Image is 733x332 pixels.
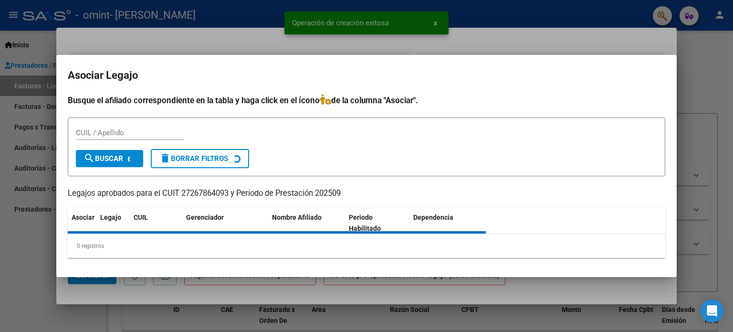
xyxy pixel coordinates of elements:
[159,152,171,164] mat-icon: delete
[68,66,665,85] h2: Asociar Legajo
[186,214,224,221] span: Gerenciador
[345,207,409,239] datatable-header-cell: Periodo Habilitado
[134,214,148,221] span: CUIL
[68,188,665,200] p: Legajos aprobados para el CUIT 27267864093 y Período de Prestación 202509
[349,214,381,232] span: Periodo Habilitado
[409,207,486,239] datatable-header-cell: Dependencia
[100,214,121,221] span: Legajo
[272,214,322,221] span: Nombre Afiliado
[72,214,94,221] span: Asociar
[68,207,96,239] datatable-header-cell: Asociar
[268,207,345,239] datatable-header-cell: Nombre Afiliado
[159,154,228,163] span: Borrar Filtros
[182,207,268,239] datatable-header-cell: Gerenciador
[76,150,143,167] button: Buscar
[84,154,123,163] span: Buscar
[130,207,182,239] datatable-header-cell: CUIL
[68,94,665,107] h4: Busque el afiliado correspondiente en la tabla y haga click en el ícono de la columna "Asociar".
[151,149,249,168] button: Borrar Filtros
[701,300,723,322] div: Open Intercom Messenger
[68,234,665,258] div: 0 registros
[413,214,453,221] span: Dependencia
[96,207,130,239] datatable-header-cell: Legajo
[84,152,95,164] mat-icon: search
